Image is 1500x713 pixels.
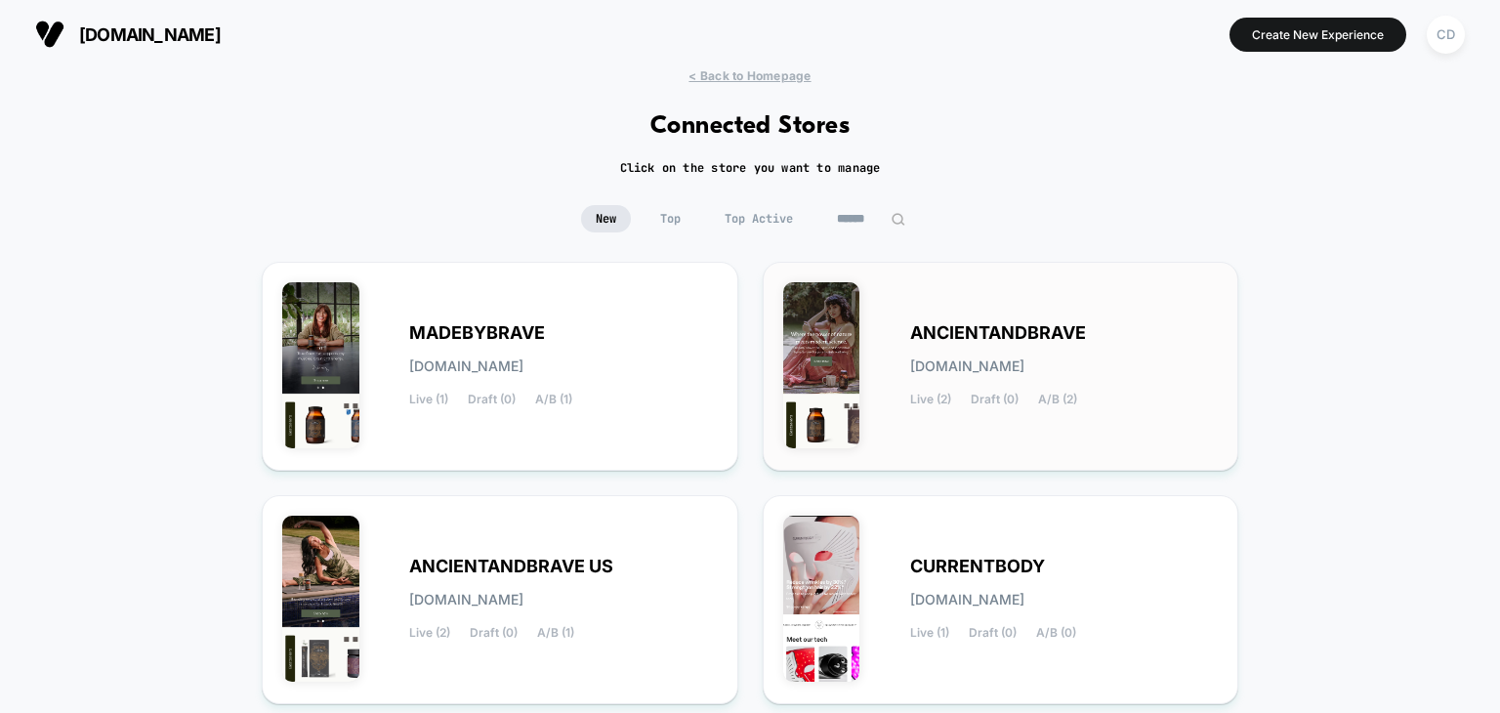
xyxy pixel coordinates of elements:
span: Live (1) [910,626,949,640]
span: [DOMAIN_NAME] [409,359,523,373]
span: A/B (1) [535,393,572,406]
span: [DOMAIN_NAME] [409,593,523,607]
img: edit [891,212,905,227]
span: Draft (0) [468,393,516,406]
img: MADEBYBRAVE [282,282,359,448]
span: ANCIENTANDBRAVE US [409,560,613,573]
span: Draft (0) [470,626,518,640]
span: Live (2) [910,393,951,406]
h1: Connected Stores [650,112,851,141]
span: New [581,205,631,232]
span: Draft (0) [969,626,1017,640]
img: ANCIENTANDBRAVE_US [282,516,359,682]
button: CD [1421,15,1471,55]
span: [DOMAIN_NAME] [910,359,1024,373]
span: A/B (0) [1036,626,1076,640]
span: Top [646,205,695,232]
img: ANCIENTANDBRAVE [783,282,860,448]
h2: Click on the store you want to manage [620,160,881,176]
span: [DOMAIN_NAME] [910,593,1024,607]
span: CURRENTBODY [910,560,1045,573]
img: Visually logo [35,20,64,49]
span: Live (1) [409,393,448,406]
button: Create New Experience [1229,18,1406,52]
span: Top Active [710,205,808,232]
span: MADEBYBRAVE [409,326,545,340]
img: CURRENTBODY [783,516,860,682]
span: [DOMAIN_NAME] [79,24,221,45]
button: [DOMAIN_NAME] [29,19,227,50]
span: ANCIENTANDBRAVE [910,326,1086,340]
span: < Back to Homepage [688,68,811,83]
span: Draft (0) [971,393,1019,406]
span: A/B (2) [1038,393,1077,406]
span: A/B (1) [537,626,574,640]
div: CD [1427,16,1465,54]
span: Live (2) [409,626,450,640]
